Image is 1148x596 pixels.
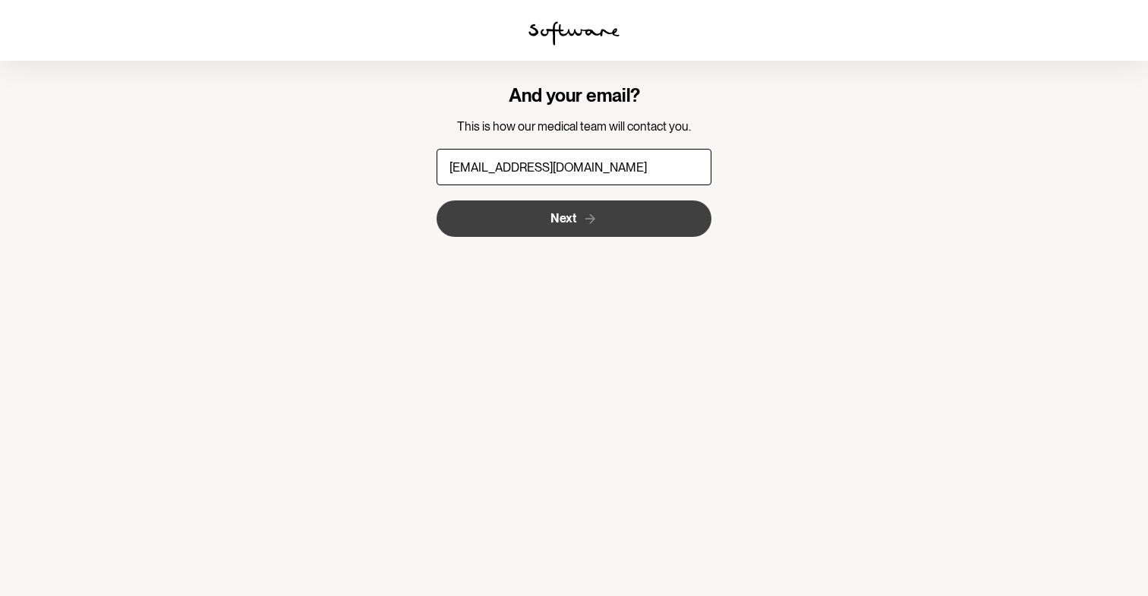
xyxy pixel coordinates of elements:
input: E-mail address [437,149,712,185]
button: Next [437,200,712,237]
img: software logo [528,21,620,46]
h4: And your email? [437,85,712,107]
span: Next [550,211,576,225]
p: This is how our medical team will contact you. [437,119,712,134]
